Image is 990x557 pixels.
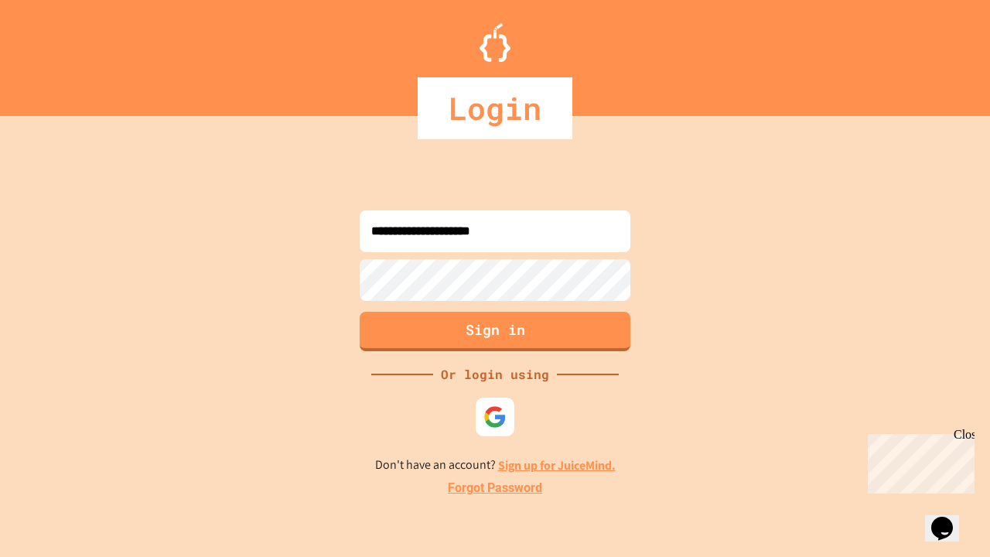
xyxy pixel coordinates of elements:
img: google-icon.svg [483,405,507,429]
div: Or login using [433,365,557,384]
img: Logo.svg [480,23,510,62]
iframe: chat widget [862,428,975,494]
div: Chat with us now!Close [6,6,107,98]
a: Sign up for JuiceMind. [498,457,616,473]
iframe: chat widget [925,495,975,542]
a: Forgot Password [448,479,542,497]
button: Sign in [360,312,630,351]
div: Login [418,77,572,139]
p: Don't have an account? [375,456,616,475]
